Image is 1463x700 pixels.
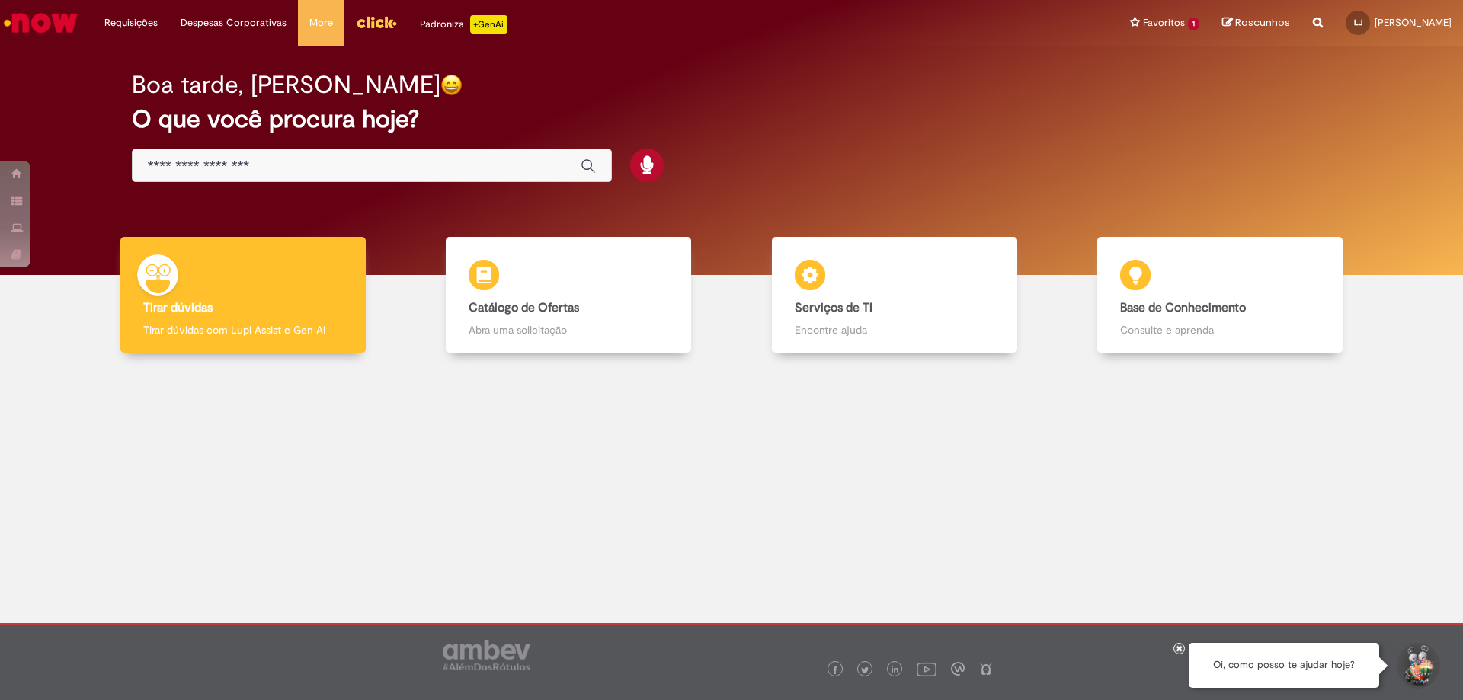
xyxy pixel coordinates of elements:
a: Serviços de TI Encontre ajuda [731,237,1058,353]
b: Base de Conhecimento [1120,300,1246,315]
span: Requisições [104,15,158,30]
img: logo_footer_youtube.png [917,659,936,679]
img: logo_footer_linkedin.png [892,666,899,675]
span: More [309,15,333,30]
a: Rascunhos [1222,16,1290,30]
span: Favoritos [1143,15,1185,30]
b: Catálogo de Ofertas [469,300,579,315]
img: click_logo_yellow_360x200.png [356,11,397,34]
a: Tirar dúvidas Tirar dúvidas com Lupi Assist e Gen Ai [80,237,406,353]
h2: Boa tarde, [PERSON_NAME] [132,72,440,98]
span: 1 [1188,18,1199,30]
b: Tirar dúvidas [143,300,213,315]
img: ServiceNow [2,8,80,38]
p: Consulte e aprenda [1120,322,1320,337]
button: Iniciar Conversa de Suporte [1394,643,1440,689]
span: [PERSON_NAME] [1375,16,1452,29]
a: Base de Conhecimento Consulte e aprenda [1058,237,1384,353]
span: LJ [1354,18,1362,27]
img: logo_footer_ambev_rotulo_gray.png [443,640,530,670]
p: Tirar dúvidas com Lupi Assist e Gen Ai [143,322,343,337]
img: happy-face.png [440,74,463,96]
div: Oi, como posso te ajudar hoje? [1189,643,1379,688]
span: Rascunhos [1235,15,1290,30]
p: +GenAi [470,15,507,34]
img: logo_footer_workplace.png [951,662,965,676]
p: Encontre ajuda [795,322,994,337]
img: logo_footer_facebook.png [831,666,839,674]
img: logo_footer_naosei.png [979,662,993,676]
div: Padroniza [420,15,507,34]
span: Despesas Corporativas [181,15,287,30]
a: Catálogo de Ofertas Abra uma solicitação [406,237,732,353]
b: Serviços de TI [795,300,872,315]
h2: O que você procura hoje? [132,106,1332,133]
img: logo_footer_twitter.png [861,666,869,674]
p: Abra uma solicitação [469,322,668,337]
